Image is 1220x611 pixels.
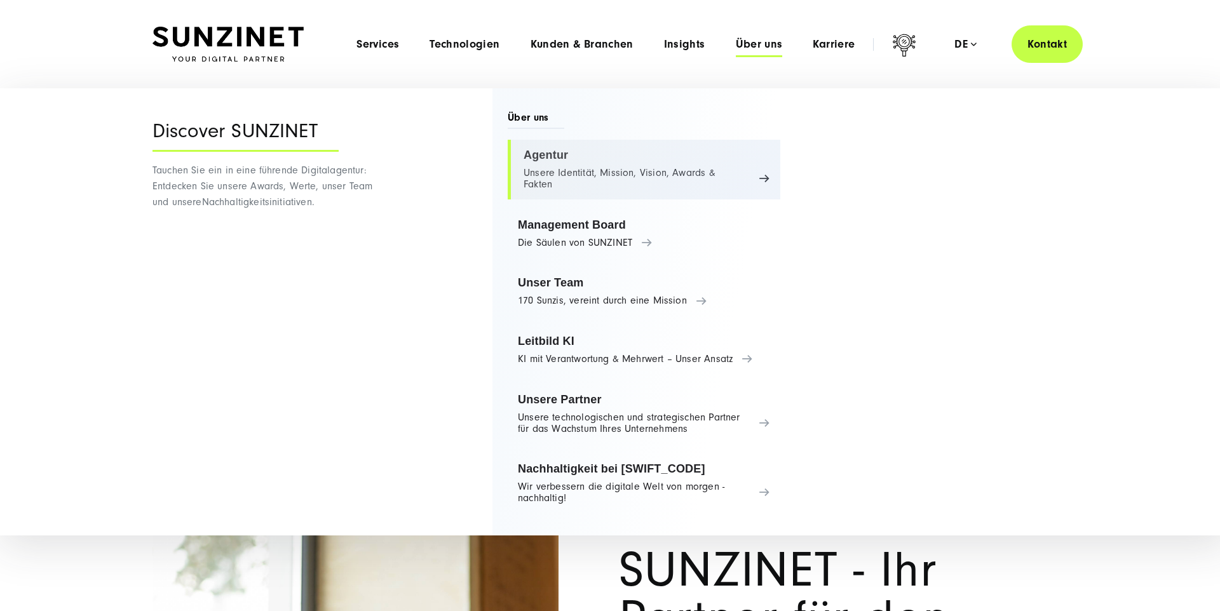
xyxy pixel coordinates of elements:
a: Unser Team 170 Sunzis, vereint durch eine Mission [508,267,780,316]
div: Nachhaltigkeitsinitiativen. [152,88,391,535]
div: Discover SUNZINET [152,120,339,152]
a: Leitbild KI KI mit Verantwortung & Mehrwert – Unser Ansatz [508,326,780,374]
a: Kunden & Branchen [531,38,634,51]
span: Über uns [508,111,564,129]
a: Insights [664,38,705,51]
a: Nachhaltigkeit bei [SWIFT_CODE] Wir verbessern die digitale Welt von morgen - nachhaltig! [508,453,780,513]
a: Karriere [813,38,855,51]
a: Über uns [736,38,783,51]
a: Unsere Partner Unsere technologischen und strategischen Partner für das Wachstum Ihres Unternehmens [508,384,780,444]
a: Management Board Die Säulen von SUNZINET [508,210,780,258]
a: Agentur Unsere Identität, Mission, Vision, Awards & Fakten [508,140,780,199]
a: Services [356,38,399,51]
a: Kontakt [1012,25,1083,63]
img: SUNZINET Full Service Digital Agentur [152,27,304,62]
a: Technologien [430,38,499,51]
div: de [954,38,977,51]
span: Tauchen Sie ein in eine führende Digitalagentur: Entdecken Sie unsere Awards, Werte, unser Team u... [152,164,372,208]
